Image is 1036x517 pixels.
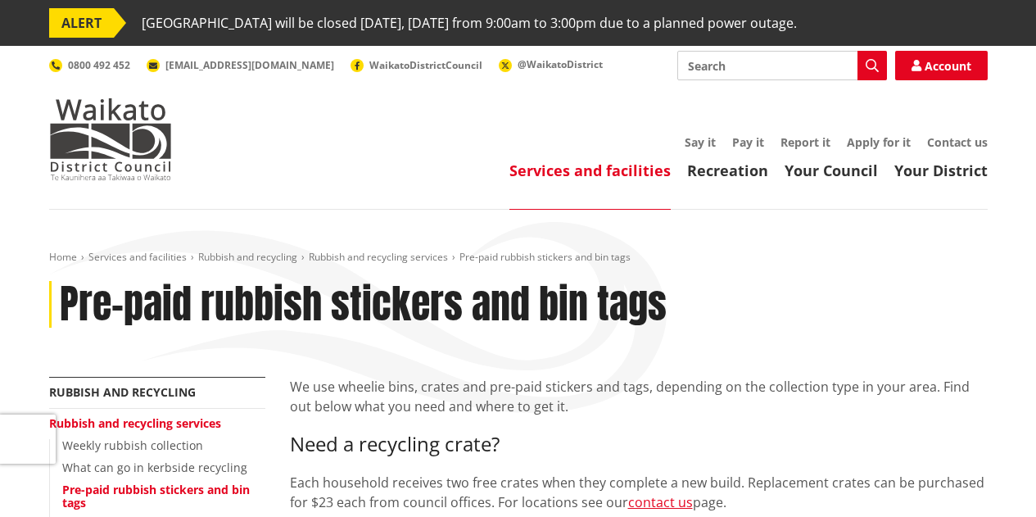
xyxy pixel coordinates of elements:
a: Services and facilities [509,161,671,180]
nav: breadcrumb [49,251,988,265]
a: Home [49,250,77,264]
a: Contact us [927,134,988,150]
a: Rubbish and recycling services [49,415,221,431]
a: Rubbish and recycling [49,384,196,400]
p: We use wheelie bins, crates and pre-paid stickers and tags, depending on the collection type in y... [290,377,988,416]
a: Your Council [785,161,878,180]
img: Waikato District Council - Te Kaunihera aa Takiwaa o Waikato [49,98,172,180]
span: Pre-paid rubbish stickers and bin tags [459,250,631,264]
span: [GEOGRAPHIC_DATA] will be closed [DATE], [DATE] from 9:00am to 3:00pm due to a planned power outage. [142,8,797,38]
a: Pre-paid rubbish stickers and bin tags [62,482,250,511]
p: Each household receives two free crates when they complete a new build. Replacement crates can be... [290,473,988,512]
a: Services and facilities [88,250,187,264]
span: WaikatoDistrictCouncil [369,58,482,72]
span: @WaikatoDistrict [518,57,603,71]
a: Say it [685,134,716,150]
a: Account [895,51,988,80]
a: Weekly rubbish collection [62,438,203,453]
a: 0800 492 452 [49,58,130,72]
span: 0800 492 452 [68,58,130,72]
a: contact us [628,493,693,511]
h1: Pre-paid rubbish stickers and bin tags [60,281,667,329]
h3: Need a recycling crate? [290,433,988,456]
a: Rubbish and recycling [198,250,297,264]
input: Search input [677,51,887,80]
a: Your District [894,161,988,180]
a: Recreation [687,161,768,180]
a: Report it [780,134,830,150]
span: ALERT [49,8,114,38]
a: WaikatoDistrictCouncil [351,58,482,72]
span: [EMAIL_ADDRESS][DOMAIN_NAME] [165,58,334,72]
a: Rubbish and recycling services [309,250,448,264]
a: [EMAIL_ADDRESS][DOMAIN_NAME] [147,58,334,72]
a: Pay it [732,134,764,150]
a: Apply for it [847,134,911,150]
a: What can go in kerbside recycling [62,460,247,475]
a: @WaikatoDistrict [499,57,603,71]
